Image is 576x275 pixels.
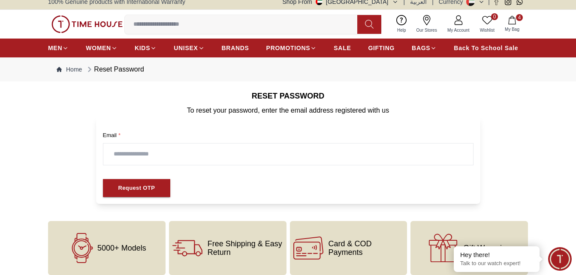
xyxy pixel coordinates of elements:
[208,239,283,257] span: Free Shipping & Easy Return
[48,105,528,116] p: To reset your password, enter the email address registered with us
[476,27,498,33] span: Wishlist
[103,179,171,197] button: Request OTP
[413,27,440,33] span: Our Stores
[368,40,395,56] a: GIFTING
[48,57,528,81] nav: Breadcrumb
[460,260,533,267] p: Talk to our watch expert!
[454,44,518,52] span: Back To School Sale
[491,13,498,20] span: 0
[222,44,249,52] span: BRANDS
[444,27,473,33] span: My Account
[392,13,411,35] a: Help
[412,40,437,56] a: BAGS
[454,40,518,56] a: Back To School Sale
[266,40,317,56] a: PROMOTIONS
[97,244,146,252] span: 5000+ Models
[334,40,351,56] a: SALE
[51,15,123,33] img: ...
[394,27,410,33] span: Help
[174,44,198,52] span: UNISEX
[516,14,523,21] span: 4
[334,44,351,52] span: SALE
[48,40,69,56] a: MEN
[48,90,528,102] h6: Reset Password
[368,44,395,52] span: GIFTING
[463,244,510,252] span: Gift Wrapping
[475,13,500,35] a: 0Wishlist
[57,65,82,74] a: Home
[48,44,62,52] span: MEN
[501,26,523,33] span: My Bag
[103,131,473,140] label: Email
[329,239,404,257] span: Card & COD Payments
[86,40,118,56] a: WOMEN
[174,40,204,56] a: UNISEX
[411,13,442,35] a: Our Stores
[266,44,311,52] span: PROMOTIONS
[222,40,249,56] a: BRANDS
[412,44,430,52] span: BAGS
[135,44,150,52] span: KIDS
[118,183,155,193] div: Request OTP
[460,251,533,259] div: Hey there!
[85,64,144,75] div: Reset Password
[500,14,525,34] button: 4My Bag
[135,40,157,56] a: KIDS
[548,247,572,271] div: Chat Widget
[86,44,111,52] span: WOMEN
